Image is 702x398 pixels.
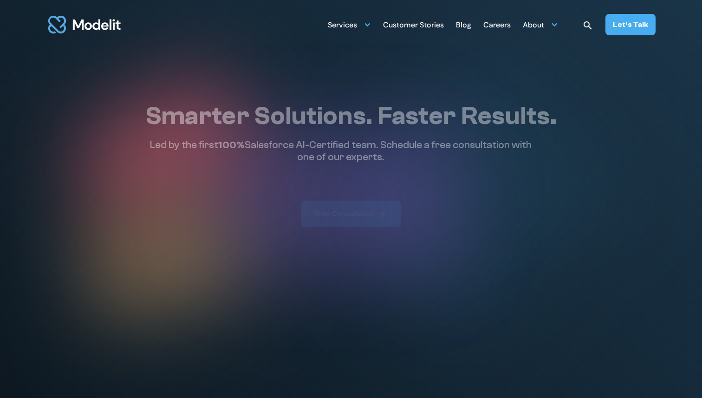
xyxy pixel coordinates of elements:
[145,101,557,131] h1: Smarter Solutions. Faster Results.
[383,15,444,33] a: Customer Stories
[378,209,387,218] img: arrow right
[456,17,471,35] div: Blog
[456,15,471,33] a: Blog
[605,14,656,35] a: Let’s Talk
[218,139,245,151] span: 100%
[145,139,536,163] p: Led by the first Salesforce AI-Certified team. Schedule a free consultation with one of our experts.
[483,15,511,33] a: Careers
[315,209,375,219] div: Free Consultation
[523,15,558,33] div: About
[483,17,511,35] div: Careers
[46,10,123,39] a: home
[46,10,123,39] img: modelit logo
[328,17,357,35] div: Services
[383,17,444,35] div: Customer Stories
[328,15,371,33] div: Services
[301,201,401,227] a: Free Consultation
[613,20,648,30] div: Let’s Talk
[523,17,544,35] div: About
